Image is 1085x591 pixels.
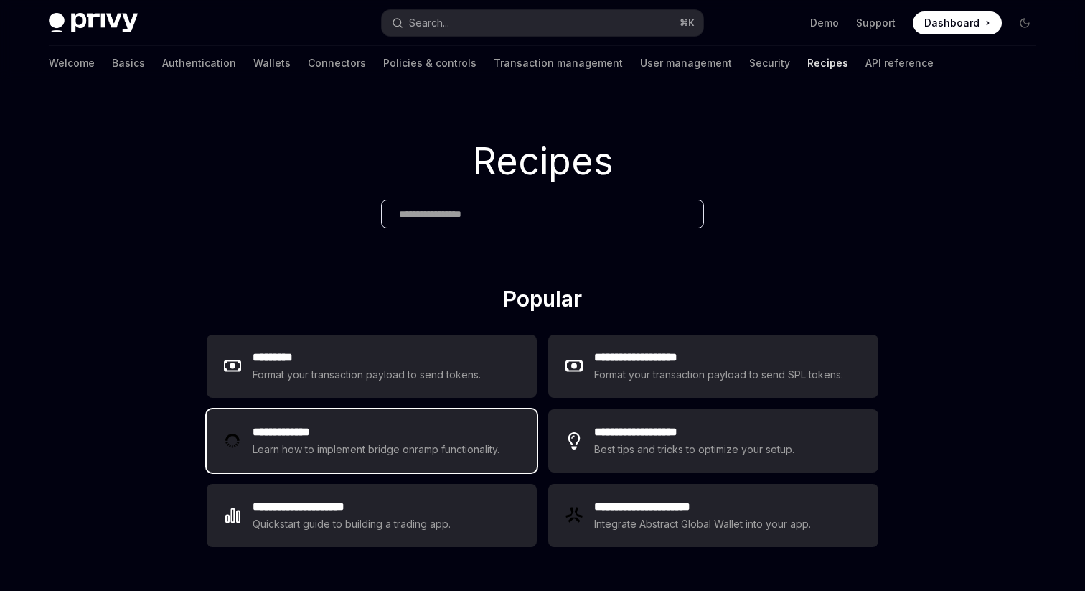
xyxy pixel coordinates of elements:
button: Search...⌘K [382,10,703,36]
div: Integrate Abstract Global Wallet into your app. [594,516,812,533]
span: ⌘ K [680,17,695,29]
a: Authentication [162,46,236,80]
a: Basics [112,46,145,80]
a: Security [749,46,790,80]
a: User management [640,46,732,80]
div: Format your transaction payload to send tokens. [253,366,482,383]
a: Wallets [253,46,291,80]
a: Welcome [49,46,95,80]
div: Search... [409,14,449,32]
a: Support [856,16,896,30]
a: Transaction management [494,46,623,80]
div: Format your transaction payload to send SPL tokens. [594,366,845,383]
div: Learn how to implement bridge onramp functionality. [253,441,504,458]
a: Connectors [308,46,366,80]
button: Toggle dark mode [1013,11,1036,34]
a: Demo [810,16,839,30]
div: Quickstart guide to building a trading app. [253,516,451,533]
span: Dashboard [924,16,980,30]
h2: Popular [207,286,878,317]
div: Best tips and tricks to optimize your setup. [594,441,797,458]
img: dark logo [49,13,138,33]
a: API reference [865,46,934,80]
a: **** ****Format your transaction payload to send tokens. [207,335,537,398]
a: Dashboard [913,11,1002,34]
a: Recipes [807,46,848,80]
a: **** **** ***Learn how to implement bridge onramp functionality. [207,409,537,473]
a: Policies & controls [383,46,476,80]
